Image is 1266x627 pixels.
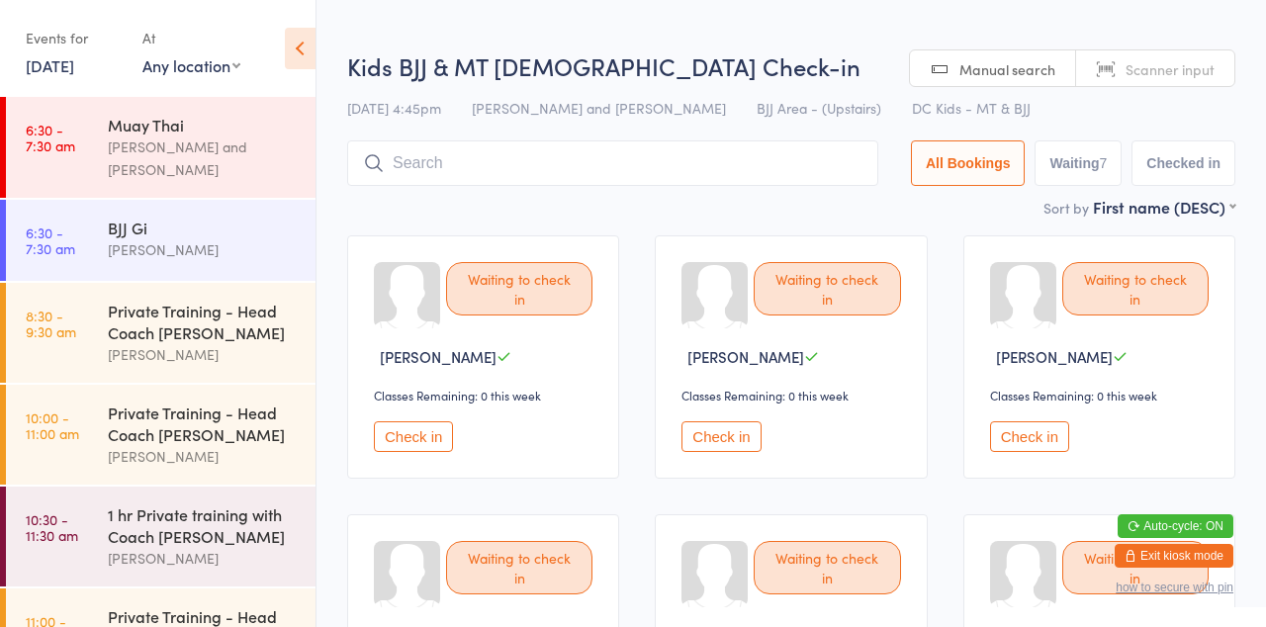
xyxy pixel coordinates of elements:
[959,59,1055,79] span: Manual search
[1062,262,1209,315] div: Waiting to check in
[374,421,453,452] button: Check in
[754,541,900,594] div: Waiting to check in
[26,224,75,256] time: 6:30 - 7:30 am
[446,541,592,594] div: Waiting to check in
[1131,140,1235,186] button: Checked in
[1126,59,1215,79] span: Scanner input
[108,547,299,570] div: [PERSON_NAME]
[108,300,299,343] div: Private Training - Head Coach [PERSON_NAME]
[142,54,240,76] div: Any location
[380,346,497,367] span: [PERSON_NAME]
[472,98,726,118] span: [PERSON_NAME] and [PERSON_NAME]
[996,346,1113,367] span: [PERSON_NAME]
[1062,541,1209,594] div: Waiting to check in
[1116,581,1233,594] button: how to secure with pin
[347,49,1235,82] h2: Kids BJJ & MT [DEMOGRAPHIC_DATA] Check-in
[26,308,76,339] time: 8:30 - 9:30 am
[757,98,881,118] span: BJJ Area - (Upstairs)
[347,140,878,186] input: Search
[6,200,316,281] a: 6:30 -7:30 amBJJ Gi[PERSON_NAME]
[687,346,804,367] span: [PERSON_NAME]
[1115,544,1233,568] button: Exit kiosk mode
[1100,155,1108,171] div: 7
[142,22,240,54] div: At
[108,238,299,261] div: [PERSON_NAME]
[26,22,123,54] div: Events for
[374,387,598,403] div: Classes Remaining: 0 this week
[6,385,316,485] a: 10:00 -11:00 amPrivate Training - Head Coach [PERSON_NAME][PERSON_NAME]
[990,421,1069,452] button: Check in
[6,97,316,198] a: 6:30 -7:30 amMuay Thai[PERSON_NAME] and [PERSON_NAME]
[108,445,299,468] div: [PERSON_NAME]
[108,343,299,366] div: [PERSON_NAME]
[1043,198,1089,218] label: Sort by
[6,283,316,383] a: 8:30 -9:30 amPrivate Training - Head Coach [PERSON_NAME][PERSON_NAME]
[26,54,74,76] a: [DATE]
[108,402,299,445] div: Private Training - Head Coach [PERSON_NAME]
[911,140,1026,186] button: All Bookings
[26,409,79,441] time: 10:00 - 11:00 am
[681,421,761,452] button: Check in
[681,387,906,403] div: Classes Remaining: 0 this week
[26,511,78,543] time: 10:30 - 11:30 am
[754,262,900,315] div: Waiting to check in
[108,503,299,547] div: 1 hr Private training with Coach [PERSON_NAME]
[1093,196,1235,218] div: First name (DESC)
[1118,514,1233,538] button: Auto-cycle: ON
[1035,140,1122,186] button: Waiting7
[347,98,441,118] span: [DATE] 4:45pm
[26,122,75,153] time: 6:30 - 7:30 am
[912,98,1031,118] span: DC Kids - MT & BJJ
[446,262,592,315] div: Waiting to check in
[990,387,1215,403] div: Classes Remaining: 0 this week
[6,487,316,586] a: 10:30 -11:30 am1 hr Private training with Coach [PERSON_NAME][PERSON_NAME]
[108,135,299,181] div: [PERSON_NAME] and [PERSON_NAME]
[108,114,299,135] div: Muay Thai
[108,217,299,238] div: BJJ Gi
